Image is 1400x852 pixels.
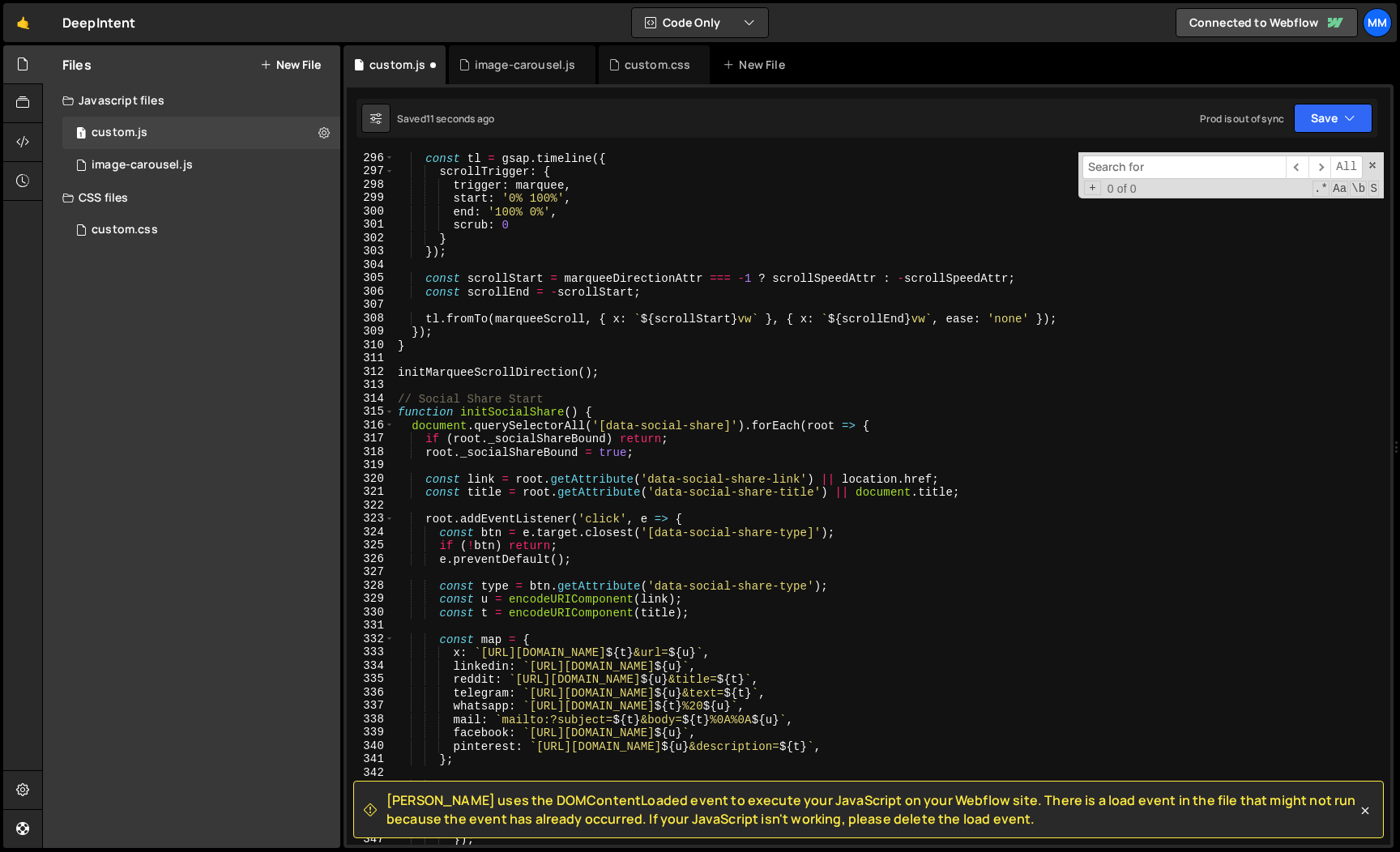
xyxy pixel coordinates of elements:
div: 332 [347,633,395,646]
div: 344 [347,793,395,807]
div: 297 [347,164,395,178]
button: New File [260,58,321,71]
div: 328 [347,579,395,593]
div: 345 [347,806,395,820]
div: 309 [347,325,395,339]
div: 313 [347,378,395,392]
div: 299 [347,191,395,205]
div: 336 [347,686,395,700]
span: ​ [1286,155,1308,179]
div: 306 [347,285,395,299]
div: image-carousel.js [475,57,576,73]
div: 296 [347,151,395,165]
div: Prod is out of sync [1200,112,1284,126]
div: 307 [347,298,395,312]
div: 340 [347,739,395,753]
span: 1 [76,128,86,141]
a: mm [1363,8,1392,37]
span: Alt-Enter [1330,155,1363,179]
span: CaseSensitive Search [1331,181,1348,197]
div: 330 [347,606,395,620]
button: Code Only [632,8,768,37]
: 16711/45677.css [62,214,340,246]
div: DeepIntent [62,13,136,32]
div: 318 [347,445,395,459]
div: 316 [347,419,395,432]
a: Connected to Webflow [1176,8,1358,37]
div: 312 [347,365,395,379]
div: 342 [347,766,395,780]
div: 317 [347,432,395,445]
div: 346 [347,820,395,833]
h2: Files [62,56,92,74]
div: custom.css [625,57,691,73]
span: Whole Word Search [1350,181,1367,197]
div: 347 [347,833,395,846]
div: 326 [347,552,395,566]
div: 334 [347,659,395,673]
div: CSS files [43,181,340,214]
div: 298 [347,178,395,192]
div: custom.js [92,126,147,140]
div: 308 [347,312,395,326]
div: 315 [347,405,395,419]
div: 16711/45679.js [62,117,340,149]
div: 327 [347,565,395,579]
div: custom.js [369,57,425,73]
div: Javascript files [43,84,340,117]
div: 301 [347,218,395,232]
span: 0 of 0 [1101,182,1143,196]
div: 322 [347,499,395,513]
div: 329 [347,592,395,606]
div: 304 [347,258,395,272]
div: 333 [347,645,395,659]
input: Search for [1082,155,1286,179]
button: Save [1294,104,1372,133]
div: New File [723,57,791,73]
div: 339 [347,726,395,739]
span: RegExp Search [1312,181,1330,197]
div: 302 [347,232,395,245]
span: Toggle Replace mode [1084,181,1101,196]
div: 320 [347,472,395,486]
span: [PERSON_NAME] uses the DOMContentLoaded event to execute your JavaScript on your Webflow site. Th... [386,791,1357,828]
div: 321 [347,485,395,499]
div: 331 [347,619,395,633]
div: 319 [347,458,395,472]
div: 311 [347,351,395,365]
div: 335 [347,672,395,686]
div: Saved [397,112,494,126]
div: 341 [347,752,395,766]
span: Search In Selection [1368,181,1379,197]
a: 🤙 [3,3,43,42]
div: 310 [347,339,395,352]
div: image-carousel.js [92,158,193,173]
span: ​ [1308,155,1331,179]
div: 323 [347,512,395,526]
div: 343 [347,779,395,793]
div: 325 [347,539,395,552]
div: 16711/45799.js [62,149,340,181]
div: 338 [347,713,395,726]
div: 337 [347,699,395,713]
div: 305 [347,271,395,285]
div: custom.css [92,223,158,237]
div: 11 seconds ago [426,112,494,126]
div: 303 [347,245,395,258]
div: 324 [347,526,395,539]
div: 300 [347,205,395,219]
div: 314 [347,392,395,406]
